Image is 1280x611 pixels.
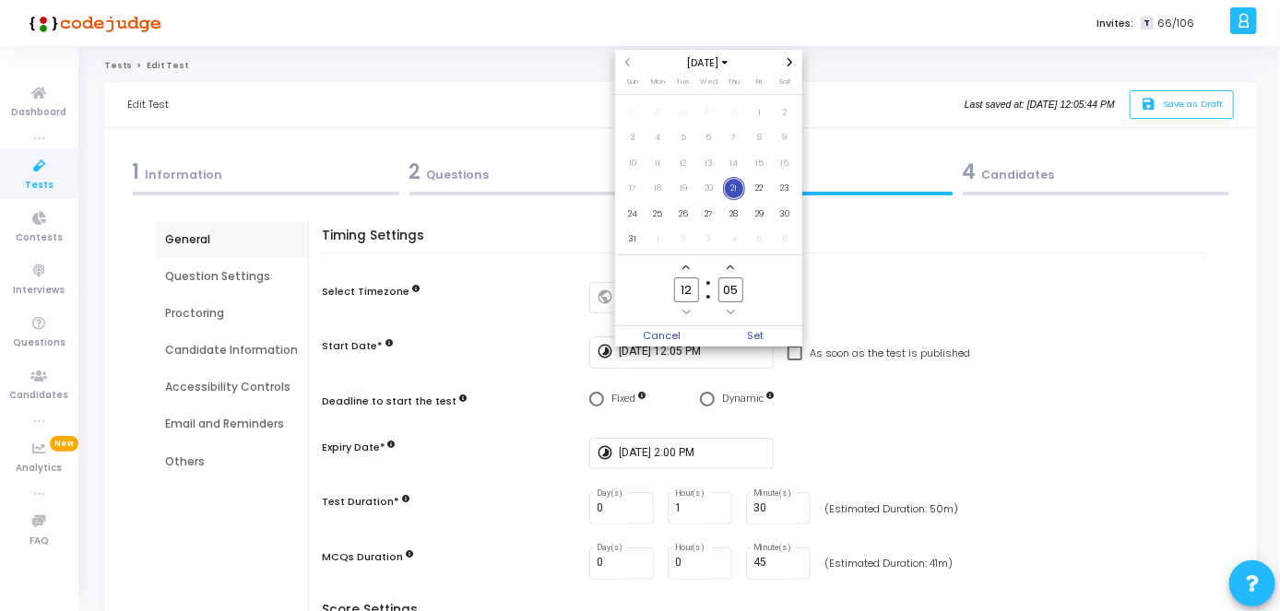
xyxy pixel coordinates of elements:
[723,304,739,320] button: Minus a minute
[696,76,722,94] th: Wednesday
[747,201,773,227] td: August 29, 2025
[772,227,798,253] td: September 6, 2025
[772,125,798,151] td: August 9, 2025
[670,76,696,94] th: Tuesday
[646,228,670,251] span: 1
[774,152,797,175] span: 16
[774,203,797,226] span: 30
[721,227,747,253] td: September 4, 2025
[723,101,746,124] span: 31
[627,76,638,87] span: Sun
[696,227,722,253] td: September 3, 2025
[646,176,671,202] td: August 18, 2025
[721,100,747,125] td: July 31, 2025
[696,201,722,227] td: August 27, 2025
[672,126,695,149] span: 5
[670,100,696,125] td: July 29, 2025
[646,126,670,149] span: 4
[748,177,771,200] span: 22
[646,152,670,175] span: 11
[681,55,736,71] span: [DATE]
[747,100,773,125] td: August 1, 2025
[620,76,646,94] th: Sunday
[747,150,773,176] td: August 15, 2025
[697,228,720,251] span: 3
[774,177,797,200] span: 23
[772,176,798,202] td: August 23, 2025
[681,55,736,71] button: Choose month and year
[774,126,797,149] span: 9
[620,150,646,176] td: August 10, 2025
[782,54,798,70] button: Next month
[748,203,771,226] span: 29
[697,152,720,175] span: 13
[622,126,645,149] span: 3
[772,150,798,176] td: August 16, 2025
[672,203,695,226] span: 26
[696,150,722,176] td: August 13, 2025
[772,100,798,125] td: August 2, 2025
[721,125,747,151] td: August 7, 2025
[646,100,671,125] td: July 28, 2025
[697,177,720,200] span: 20
[646,101,670,124] span: 28
[672,101,695,124] span: 29
[622,152,645,175] span: 10
[774,228,797,251] span: 6
[670,150,696,176] td: August 12, 2025
[670,227,696,253] td: September 2, 2025
[697,203,720,226] span: 27
[697,101,720,124] span: 30
[646,125,671,151] td: August 4, 2025
[646,227,671,253] td: September 1, 2025
[696,125,722,151] td: August 6, 2025
[622,101,645,124] span: 27
[620,227,646,253] td: August 31, 2025
[747,76,773,94] th: Friday
[672,177,695,200] span: 19
[622,177,645,200] span: 17
[748,228,771,251] span: 5
[646,201,671,227] td: August 25, 2025
[779,76,790,87] span: Sat
[721,76,747,94] th: Thursday
[620,176,646,202] td: August 17, 2025
[646,177,670,200] span: 18
[679,304,694,320] button: Minus a hour
[620,201,646,227] td: August 24, 2025
[620,125,646,151] td: August 3, 2025
[747,125,773,151] td: August 8, 2025
[696,176,722,202] td: August 20, 2025
[748,101,771,124] span: 1
[696,100,722,125] td: July 30, 2025
[646,76,671,94] th: Monday
[670,176,696,202] td: August 19, 2025
[651,76,665,87] span: Mon
[774,101,797,124] span: 2
[748,152,771,175] span: 15
[646,203,670,226] span: 25
[747,227,773,253] td: September 5, 2025
[620,54,635,70] button: Previous month
[748,126,771,149] span: 8
[723,177,746,200] span: 21
[756,76,762,87] span: Fri
[723,228,746,251] span: 4
[615,326,709,347] button: Cancel
[670,201,696,227] td: August 26, 2025
[646,150,671,176] td: August 11, 2025
[728,76,740,87] span: Thu
[620,100,646,125] td: July 27, 2025
[723,126,746,149] span: 7
[700,76,717,87] span: Wed
[676,76,690,87] span: Tue
[622,203,645,226] span: 24
[772,201,798,227] td: August 30, 2025
[723,203,746,226] span: 28
[721,176,747,202] td: August 21, 2025
[772,76,798,94] th: Saturday
[622,228,645,251] span: 31
[708,326,802,347] button: Set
